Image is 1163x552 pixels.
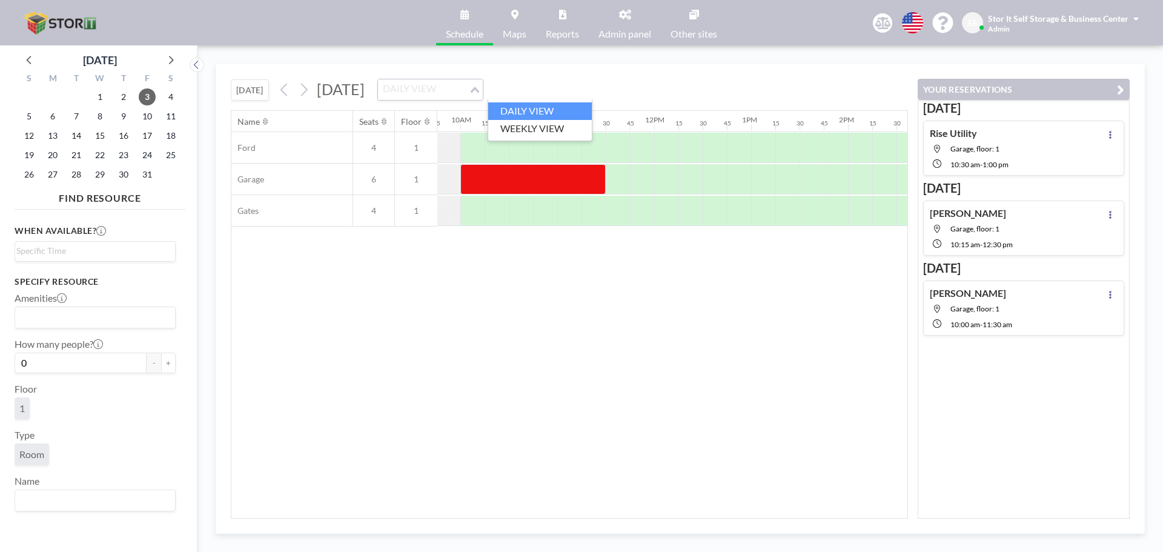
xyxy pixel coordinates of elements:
span: 10:00 AM [950,320,980,329]
div: Floor [401,116,422,127]
div: Seats [359,116,379,127]
div: 15 [578,119,586,127]
span: Thursday, October 23, 2025 [115,147,132,164]
span: Gates [231,205,259,216]
div: 15 [772,119,780,127]
span: Saturday, October 25, 2025 [162,147,179,164]
h3: Specify resource [15,276,176,287]
button: + [161,353,176,373]
span: Garage, floor: 1 [950,304,999,313]
span: Tuesday, October 7, 2025 [68,108,85,125]
label: Name [15,475,39,487]
button: - [147,353,161,373]
span: Friday, October 31, 2025 [139,166,156,183]
span: Ford [231,142,256,153]
span: Friday, October 3, 2025 [139,88,156,105]
input: Search for option [16,493,168,508]
span: Wednesday, October 8, 2025 [91,108,108,125]
h4: [PERSON_NAME] [930,287,1006,299]
span: Sunday, October 5, 2025 [21,108,38,125]
div: [DATE] [83,52,117,68]
span: Friday, October 17, 2025 [139,127,156,144]
span: Garage [231,174,264,185]
span: 12:30 PM [982,240,1013,249]
span: Friday, October 10, 2025 [139,108,156,125]
div: Search for option [15,490,175,511]
span: 4 [353,205,394,216]
div: 2PM [839,115,854,124]
span: Thursday, October 30, 2025 [115,166,132,183]
div: 12PM [645,115,664,124]
input: Search for option [16,244,168,258]
div: W [88,71,112,87]
div: Search for option [15,307,175,328]
span: Other sites [671,29,717,39]
div: Search for option [378,79,483,100]
div: 45 [530,119,537,127]
span: Monday, October 20, 2025 [44,147,61,164]
span: Wednesday, October 22, 2025 [91,147,108,164]
input: Search for option [16,310,168,325]
div: 10AM [451,115,471,124]
span: 4 [353,142,394,153]
span: Stor It Self Storage & Business Center [988,13,1128,24]
span: Saturday, October 4, 2025 [162,88,179,105]
span: [DATE] [317,80,365,98]
div: 15 [869,119,876,127]
div: 15 [675,119,683,127]
span: 11:30 AM [982,320,1012,329]
div: M [41,71,65,87]
div: 30 [700,119,707,127]
div: S [18,71,41,87]
span: Wednesday, October 1, 2025 [91,88,108,105]
span: Sunday, October 19, 2025 [21,147,38,164]
div: 30 [893,119,901,127]
div: 1PM [742,115,757,124]
span: - [980,240,982,249]
label: Amenities [15,292,67,304]
span: - [980,160,982,169]
div: Search for option [15,242,175,260]
img: organization-logo [19,11,103,35]
span: Reports [546,29,579,39]
div: 30 [797,119,804,127]
div: 11AM [548,115,568,124]
h3: [DATE] [923,101,1124,116]
span: Thursday, October 9, 2025 [115,108,132,125]
span: 10:15 AM [950,240,980,249]
span: Wednesday, October 15, 2025 [91,127,108,144]
h4: Rise Utility [930,127,977,139]
div: Name [237,116,260,127]
span: Garage, floor: 1 [950,144,999,153]
label: Floor [15,383,37,395]
span: Wednesday, October 29, 2025 [91,166,108,183]
span: Thursday, October 2, 2025 [115,88,132,105]
input: Search for option [379,82,468,98]
div: 45 [821,119,828,127]
div: 30 [603,119,610,127]
span: Garage, floor: 1 [950,224,999,233]
span: - [980,320,982,329]
span: Room [19,448,44,461]
span: S& [967,18,978,28]
h3: [DATE] [923,261,1124,276]
span: Saturday, October 18, 2025 [162,127,179,144]
span: 1 [395,205,437,216]
span: Monday, October 27, 2025 [44,166,61,183]
label: How many people? [15,338,103,350]
span: Saturday, October 11, 2025 [162,108,179,125]
div: 45 [627,119,634,127]
span: Tuesday, October 28, 2025 [68,166,85,183]
div: T [65,71,88,87]
span: 1 [395,174,437,185]
div: S [159,71,182,87]
span: Maps [503,29,526,39]
div: 30 [506,119,513,127]
div: T [111,71,135,87]
h3: [DATE] [923,181,1124,196]
span: 1 [19,402,25,414]
span: Tuesday, October 21, 2025 [68,147,85,164]
div: 45 [724,119,731,127]
span: Tuesday, October 14, 2025 [68,127,85,144]
span: 1 [395,142,437,153]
